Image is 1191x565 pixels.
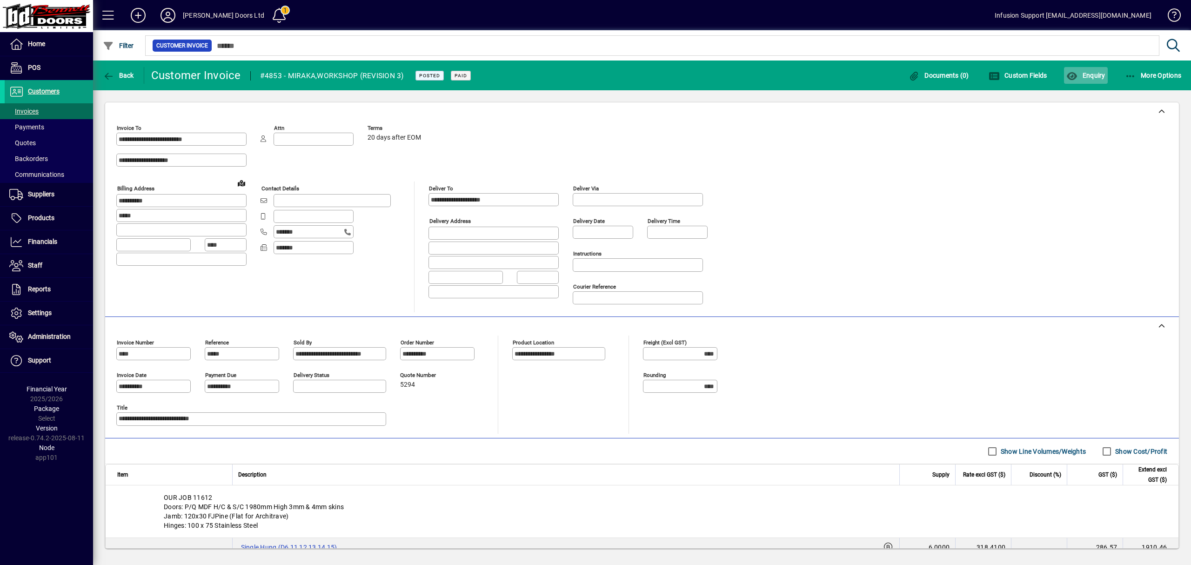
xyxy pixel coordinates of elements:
mat-label: Payment due [205,372,236,378]
span: Suppliers [28,190,54,198]
label: Show Line Volumes/Weights [999,447,1086,456]
mat-label: Freight (excl GST) [643,339,687,346]
span: Node [39,444,54,451]
a: Payments [5,119,93,135]
span: POS [28,64,40,71]
span: Back [103,72,134,79]
span: Financials [28,238,57,245]
mat-label: Delivery time [648,218,680,224]
mat-label: Deliver To [429,185,453,192]
span: 20 days after EOM [368,134,421,141]
button: More Options [1123,67,1184,84]
mat-label: Product location [513,339,554,346]
span: Rate excl GST ($) [963,470,1005,480]
mat-label: Sold by [294,339,312,346]
span: Extend excl GST ($) [1129,464,1167,485]
div: Customer Invoice [151,68,241,83]
span: Paid [455,73,467,79]
app-page-header-button: Back [93,67,144,84]
span: Products [28,214,54,222]
a: Support [5,349,93,372]
span: Administration [28,333,71,340]
span: Filter [103,42,134,49]
span: 5294 [400,381,415,389]
mat-label: Invoice To [117,125,141,131]
span: Payments [9,123,44,131]
span: Reports [28,285,51,293]
a: Staff [5,254,93,277]
a: Home [5,33,93,56]
button: Custom Fields [986,67,1050,84]
mat-label: Deliver via [573,185,599,192]
a: Knowledge Base [1161,2,1179,32]
button: Enquiry [1064,67,1107,84]
span: Version [36,424,58,432]
span: Description [238,470,267,480]
span: Package [34,405,59,412]
div: [PERSON_NAME] Doors Ltd [183,8,264,23]
span: GST ($) [1098,470,1117,480]
a: Financials [5,230,93,254]
mat-label: Attn [274,125,284,131]
span: Terms [368,125,423,131]
button: Documents (0) [906,67,971,84]
label: Show Cost/Profit [1113,447,1167,456]
a: POS [5,56,93,80]
span: Supply [932,470,950,480]
a: Products [5,207,93,230]
span: Custom Fields [989,72,1047,79]
span: Item [117,470,128,480]
a: Reports [5,278,93,301]
button: Back [100,67,136,84]
span: More Options [1125,72,1182,79]
mat-label: Invoice date [117,372,147,378]
span: Discount (%) [1030,470,1061,480]
div: Infusion Support [EMAIL_ADDRESS][DOMAIN_NAME] [995,8,1151,23]
button: Filter [100,37,136,54]
a: Backorders [5,151,93,167]
span: Financial Year [27,385,67,393]
a: Communications [5,167,93,182]
button: Profile [153,7,183,24]
span: Quotes [9,139,36,147]
span: Customers [28,87,60,95]
a: Administration [5,325,93,349]
span: Staff [28,262,42,269]
span: Home [28,40,45,47]
td: 1910.46 [1123,538,1178,557]
a: Invoices [5,103,93,119]
span: Enquiry [1066,72,1105,79]
span: 6.0000 [929,543,950,552]
div: #4853 - MIRAKA,WORKSHOP (REVISION 3) [260,68,404,83]
span: Communications [9,171,64,178]
div: 318.4100 [961,543,1005,552]
a: View on map [234,175,249,190]
mat-label: Delivery date [573,218,605,224]
mat-label: Delivery status [294,372,329,378]
mat-label: Title [117,404,127,411]
span: Support [28,356,51,364]
mat-label: Order number [401,339,434,346]
span: Quote number [400,372,456,378]
mat-label: Reference [205,339,229,346]
span: Backorders [9,155,48,162]
label: Single Hung (D6,11,12,13,14,15) [238,542,340,553]
mat-label: Rounding [643,372,666,378]
td: 286.57 [1067,538,1123,557]
button: Add [123,7,153,24]
mat-label: Instructions [573,250,602,257]
a: Settings [5,302,93,325]
a: Suppliers [5,183,93,206]
a: Quotes [5,135,93,151]
mat-label: Courier Reference [573,283,616,290]
span: Settings [28,309,52,316]
span: Invoices [9,108,39,115]
span: Customer Invoice [156,41,208,50]
span: Posted [419,73,440,79]
mat-label: Invoice number [117,339,154,346]
span: Documents (0) [909,72,969,79]
div: OUR JOB 11612 Doors: P/Q MDF H/C & S/C 1980mm High 3mm & 4mm skins Jamb: 120x30 FJPine (Flat for ... [106,485,1178,538]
